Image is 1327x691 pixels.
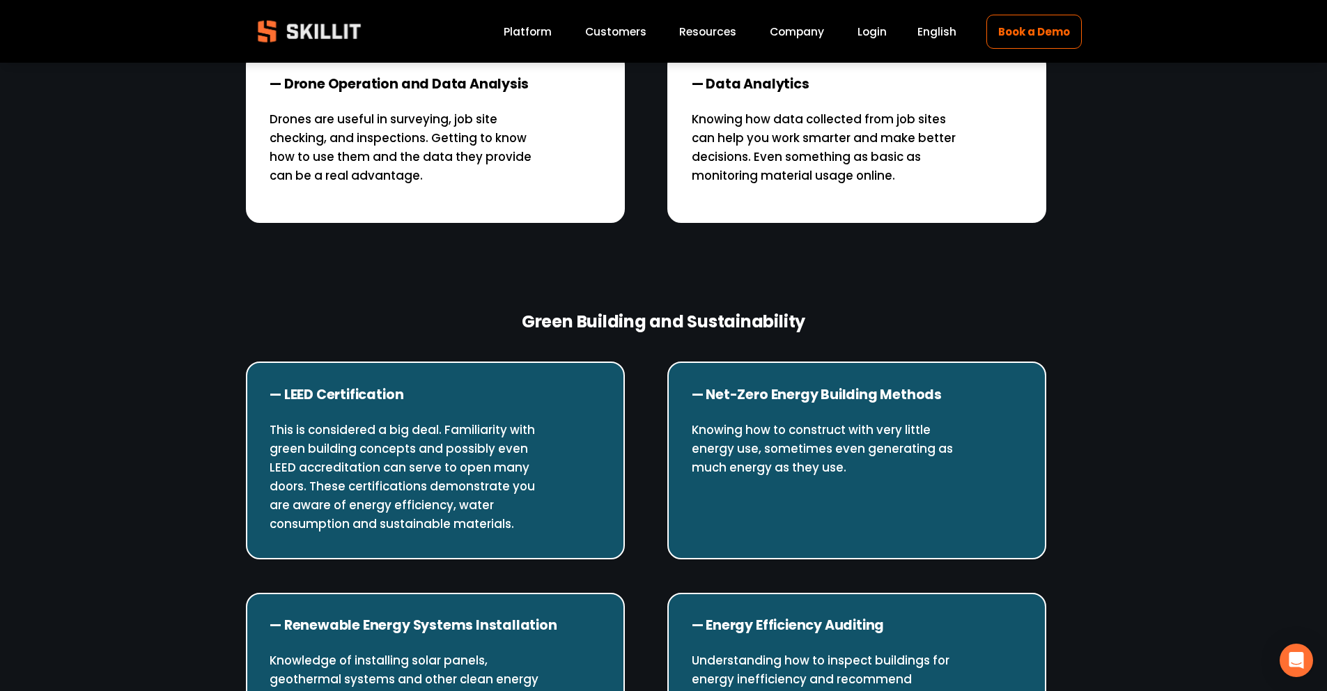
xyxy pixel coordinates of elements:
div: Open Intercom Messenger [1280,644,1313,677]
a: Company [770,22,824,41]
div: language picker [917,22,956,41]
strong: — Net-Zero Energy Building Methods [692,385,942,404]
a: Book a Demo [986,15,1081,49]
strong: Green Building and Sustainability [522,310,805,333]
a: Customers [585,22,646,41]
strong: — Energy Efficiency Auditing [692,616,885,635]
span: Drones are useful in surveying, job site checking, and inspections. Getting to know how to use th... [270,111,531,184]
strong: — Drone Operation and Data Analysis [270,75,528,93]
a: Login [857,22,887,41]
span: Resources [679,24,736,40]
a: folder dropdown [679,22,736,41]
span: This is considered a big deal. Familiarity with green building concepts and possibly even LEED ac... [270,421,535,531]
a: Platform [504,22,552,41]
img: Skillit [246,10,373,52]
strong: — LEED Certification [270,385,403,404]
strong: — Data Analytics [692,75,809,93]
strong: — Renewable Energy Systems Installation [270,616,557,635]
span: Knowing how to construct with very little energy use, sometimes even generating as much energy as... [692,421,953,476]
span: English [917,24,956,40]
span: Knowing how data collected from job sites can help you work smarter and make better decisions. Ev... [692,111,956,184]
